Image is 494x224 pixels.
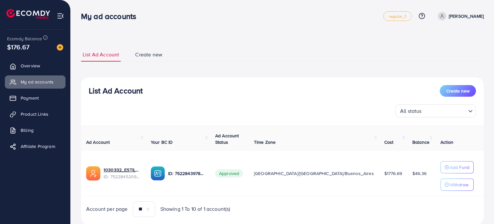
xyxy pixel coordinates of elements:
[215,169,243,178] span: Approved
[89,86,143,95] h3: List Ad Account
[254,139,276,145] span: Time Zone
[86,205,128,213] span: Account per page
[21,79,54,85] span: My ad accounts
[135,51,162,58] span: Create new
[21,63,40,69] span: Overview
[7,42,29,52] span: $176.67
[5,124,66,137] a: Billing
[21,127,34,133] span: Billing
[104,167,140,173] a: 1030332_ESTILOCRIOLLO11_1751548899317
[7,35,42,42] span: Ecomdy Balance
[440,139,453,145] span: Action
[5,59,66,72] a: Overview
[384,170,402,177] span: $1776.69
[86,139,110,145] span: Ad Account
[21,111,48,117] span: Product Links
[435,12,484,20] a: [PERSON_NAME]
[21,95,39,101] span: Payment
[57,12,64,20] img: menu
[383,11,411,21] a: regular_1
[450,163,469,171] p: Add Fund
[151,166,165,180] img: ic-ba-acc.ded83a64.svg
[6,9,50,19] img: logo
[5,75,66,88] a: My ad accounts
[81,12,141,21] h3: My ad accounts
[5,108,66,121] a: Product Links
[399,106,423,116] span: All status
[449,12,484,20] p: [PERSON_NAME]
[446,88,469,94] span: Create new
[168,170,205,177] p: ID: 7522843978698817554
[57,44,63,51] img: image
[86,166,100,180] img: ic-ads-acc.e4c84228.svg
[254,170,374,177] span: [GEOGRAPHIC_DATA]/[GEOGRAPHIC_DATA]/Buenos_Aires
[384,139,394,145] span: Cost
[83,51,119,58] span: List Ad Account
[160,205,230,213] span: Showing 1 To 10 of 1 account(s)
[104,173,140,180] span: ID: 7522845209177309200
[389,14,406,18] span: regular_1
[424,105,466,116] input: Search for option
[395,104,476,117] div: Search for option
[450,181,469,189] p: Withdraw
[151,139,173,145] span: Your BC ID
[412,139,429,145] span: Balance
[440,161,474,173] button: Add Fund
[21,143,55,150] span: Affiliate Program
[440,85,476,97] button: Create new
[104,167,140,180] div: <span class='underline'>1030332_ESTILOCRIOLLO11_1751548899317</span></br>7522845209177309200
[5,140,66,153] a: Affiliate Program
[5,92,66,104] a: Payment
[440,179,474,191] button: Withdraw
[412,170,427,177] span: $46.36
[215,132,239,145] span: Ad Account Status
